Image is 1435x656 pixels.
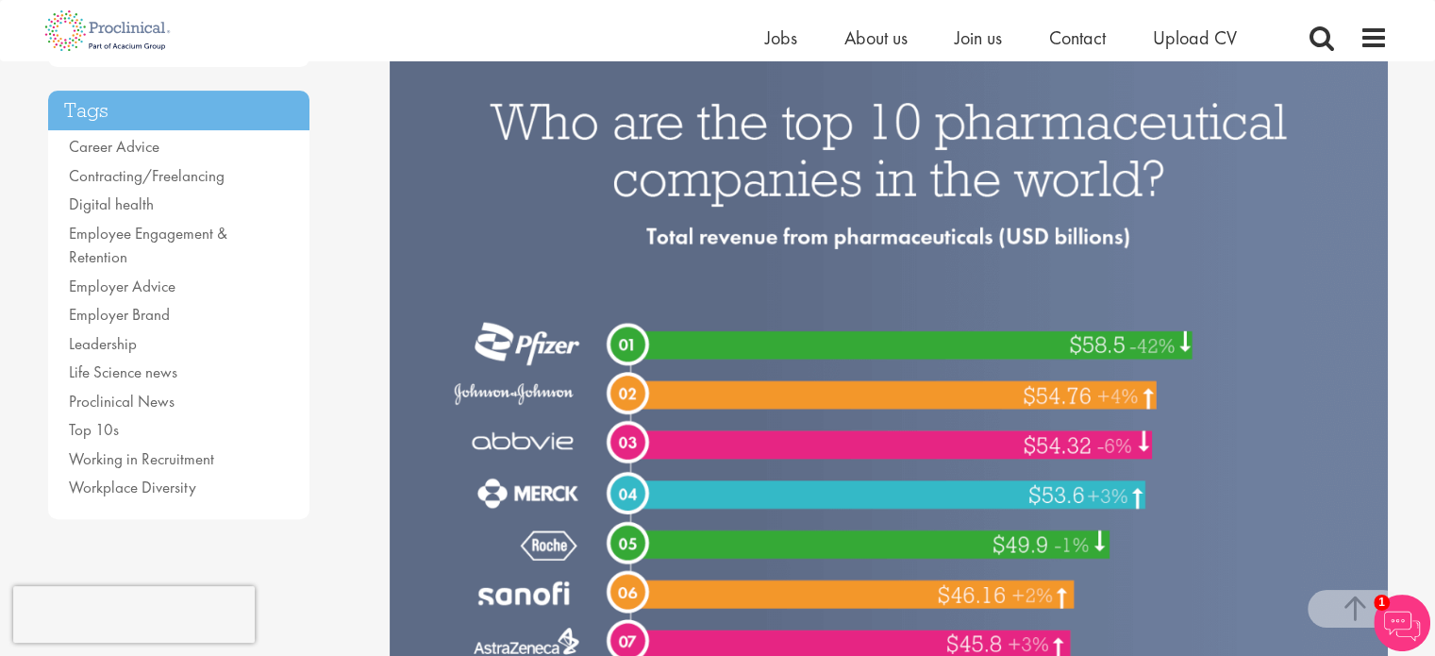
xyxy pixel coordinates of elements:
a: Employer Brand [69,304,170,325]
iframe: reCAPTCHA [13,586,255,643]
a: About us [844,25,908,50]
a: Employer Advice [69,276,175,296]
span: 1 [1374,595,1390,611]
a: Join us [955,25,1002,50]
a: Employee Engagement & Retention [69,223,227,268]
a: Workplace Diversity [69,477,196,497]
a: Working in Recruitment [69,448,214,469]
a: Top 10s [69,419,119,440]
a: Contact [1049,25,1106,50]
a: Life Science news [69,362,177,382]
a: Contracting/Freelancing [69,165,225,186]
a: Proclinical News [69,391,175,412]
a: Jobs [765,25,797,50]
img: Chatbot [1374,595,1430,651]
a: Digital health [69,193,154,214]
a: Leadership [69,333,137,354]
h3: Tags [48,91,310,131]
a: Upload CV [1153,25,1237,50]
a: Career Advice [69,136,159,157]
